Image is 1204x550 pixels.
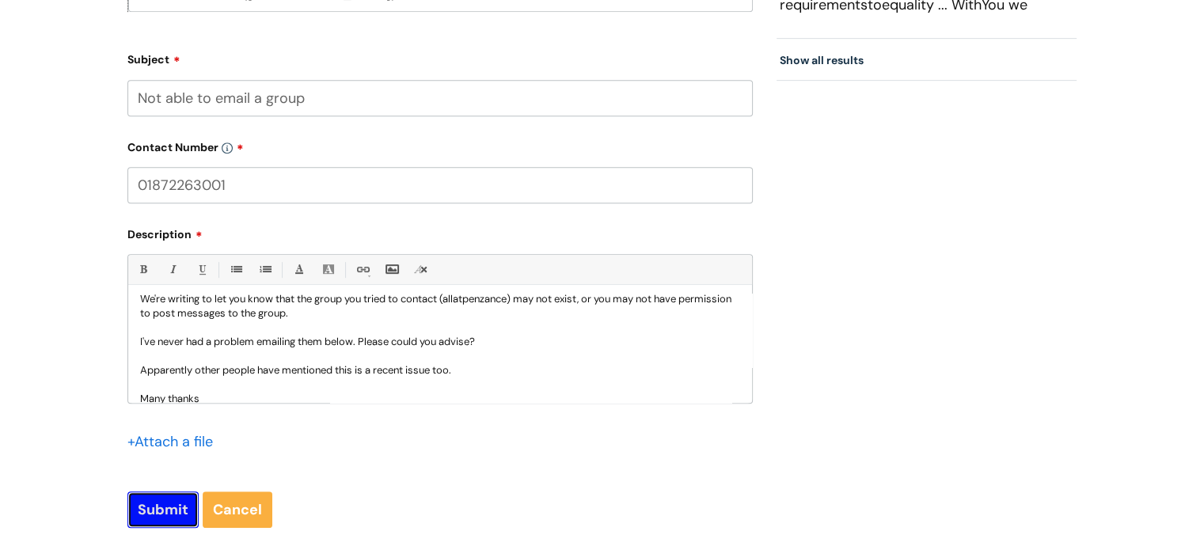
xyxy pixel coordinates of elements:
p: Apparently other people have mentioned this is a recent issue too. [140,363,740,377]
input: Submit [127,491,199,528]
a: Bold (Ctrl-B) [133,260,153,279]
a: Back Color [318,260,338,279]
p: Many thanks [140,392,740,406]
a: Insert Image... [382,260,401,279]
a: 1. Ordered List (Ctrl-Shift-8) [255,260,275,279]
span: + [127,432,135,451]
label: Subject [127,47,753,66]
a: Cancel [203,491,272,528]
p: I've never had a problem emailing them below. Please could you advise? [140,335,740,349]
a: Link [352,260,372,279]
label: Contact Number [127,135,753,154]
a: • Unordered List (Ctrl-Shift-7) [226,260,245,279]
label: Description [127,222,753,241]
p: We're writing to let you know that the group you tried to contact (allatpenzance) may not exist, ... [140,292,740,321]
a: Remove formatting (Ctrl-\) [411,260,431,279]
a: Underline(Ctrl-U) [192,260,211,279]
a: Italic (Ctrl-I) [162,260,182,279]
a: Font Color [289,260,309,279]
img: info-icon.svg [222,142,233,154]
div: Attach a file [127,429,222,454]
a: Show all results [780,53,864,67]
